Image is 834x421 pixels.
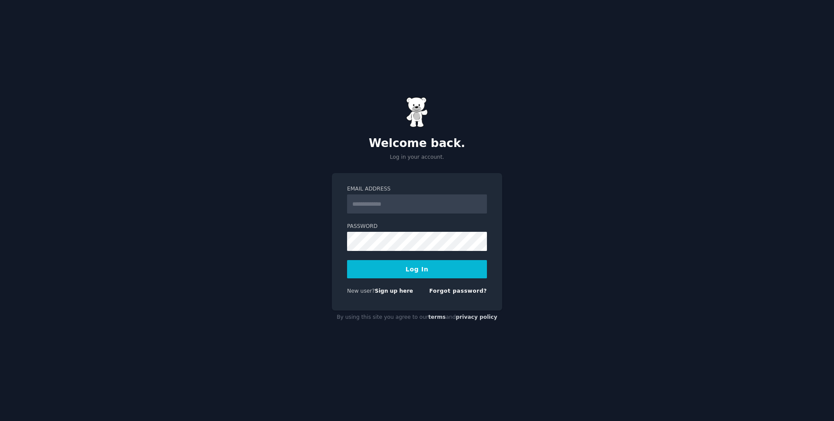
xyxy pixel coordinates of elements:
a: Forgot password? [429,288,487,294]
label: Password [347,223,487,231]
h2: Welcome back. [332,137,502,150]
div: By using this site you agree to our and [332,311,502,324]
p: Log in your account. [332,154,502,161]
a: Sign up here [375,288,413,294]
a: terms [428,314,446,320]
a: privacy policy [456,314,497,320]
button: Log In [347,260,487,278]
img: Gummy Bear [406,97,428,127]
label: Email Address [347,185,487,193]
span: New user? [347,288,375,294]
